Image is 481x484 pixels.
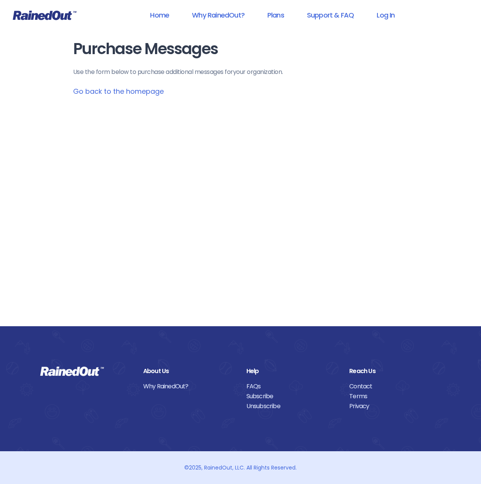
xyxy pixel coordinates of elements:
[73,40,408,58] h1: Purchase Messages
[246,381,338,391] a: FAQs
[349,366,441,376] div: Reach Us
[73,87,164,96] a: Go back to the homepage
[349,401,441,411] a: Privacy
[246,366,338,376] div: Help
[367,6,404,24] a: Log In
[246,401,338,411] a: Unsubscribe
[140,6,179,24] a: Home
[257,6,294,24] a: Plans
[349,391,441,401] a: Terms
[246,391,338,401] a: Subscribe
[297,6,364,24] a: Support & FAQ
[73,67,408,77] p: Use the form below to purchase additional messages for your organization .
[143,381,235,391] a: Why RainedOut?
[349,381,441,391] a: Contact
[182,6,254,24] a: Why RainedOut?
[143,366,235,376] div: About Us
